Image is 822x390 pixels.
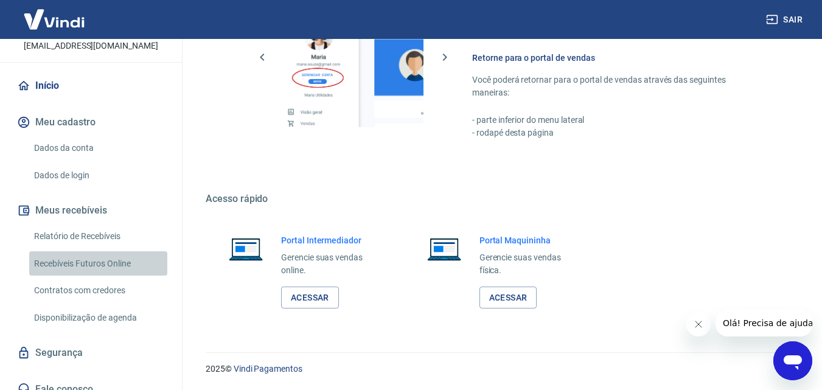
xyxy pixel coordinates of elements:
[281,234,382,246] h6: Portal Intermediador
[472,52,764,64] h6: Retorne para o portal de vendas
[479,234,580,246] h6: Portal Maquininha
[206,193,793,205] h5: Acesso rápido
[479,287,537,309] a: Acessar
[479,251,580,277] p: Gerencie suas vendas física.
[7,9,102,18] span: Olá! Precisa de ajuda?
[15,72,167,99] a: Início
[773,341,812,380] iframe: Botão para abrir a janela de mensagens
[15,340,167,366] a: Segurança
[686,312,711,336] iframe: Fechar mensagem
[29,251,167,276] a: Recebíveis Futuros Online
[281,287,339,309] a: Acessar
[29,278,167,303] a: Contratos com credores
[220,234,271,263] img: Imagem de um notebook aberto
[29,136,167,161] a: Dados da conta
[716,310,812,336] iframe: Mensagem da empresa
[281,251,382,277] p: Gerencie suas vendas online.
[419,234,470,263] img: Imagem de um notebook aberto
[15,1,94,38] img: Vindi
[206,363,793,375] p: 2025 ©
[15,197,167,224] button: Meus recebíveis
[29,163,167,188] a: Dados de login
[15,109,167,136] button: Meu cadastro
[29,224,167,249] a: Relatório de Recebíveis
[234,364,302,374] a: Vindi Pagamentos
[24,40,158,52] p: [EMAIL_ADDRESS][DOMAIN_NAME]
[472,114,764,127] p: - parte inferior do menu lateral
[472,74,764,99] p: Você poderá retornar para o portal de vendas através das seguintes maneiras:
[29,305,167,330] a: Disponibilização de agenda
[764,9,807,31] button: Sair
[472,127,764,139] p: - rodapé desta página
